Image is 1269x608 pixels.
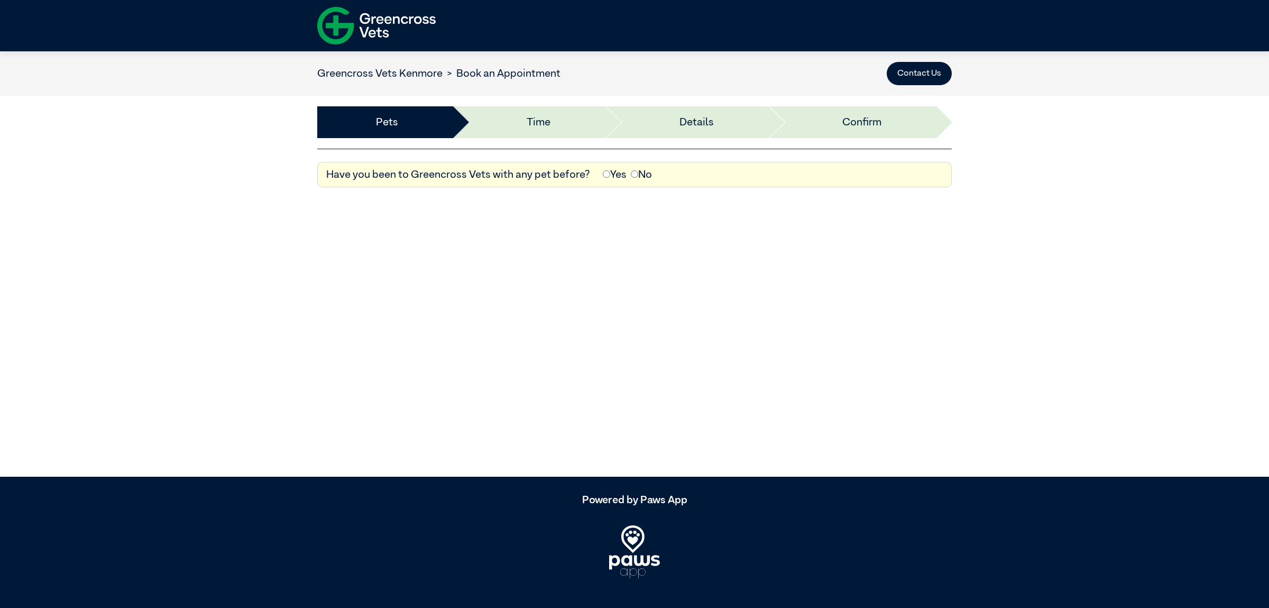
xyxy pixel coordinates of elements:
[603,167,627,183] label: Yes
[887,62,952,85] button: Contact Us
[609,525,660,578] img: PawsApp
[317,494,952,506] h5: Powered by Paws App
[326,167,590,183] label: Have you been to Greencross Vets with any pet before?
[317,3,436,49] img: f-logo
[603,170,610,178] input: Yes
[317,66,560,81] nav: breadcrumb
[317,68,443,79] a: Greencross Vets Kenmore
[631,167,652,183] label: No
[376,114,398,130] a: Pets
[443,66,560,81] li: Book an Appointment
[631,170,638,178] input: No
